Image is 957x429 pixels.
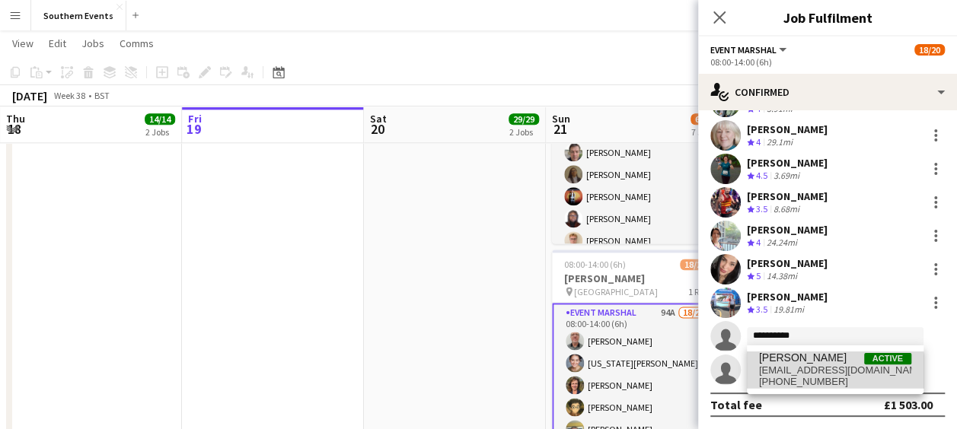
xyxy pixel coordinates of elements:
h3: [PERSON_NAME] [552,272,723,285]
span: 4 [756,136,761,148]
div: 8.68mi [770,203,802,216]
div: 14.38mi [764,270,800,283]
span: 4.5 [756,170,767,181]
div: 2 Jobs [145,126,174,138]
span: 5 [756,270,761,281]
div: [PERSON_NAME] [747,122,828,136]
button: Event Marshal [710,44,789,56]
div: 7 Jobs [691,126,720,138]
a: View [6,33,40,53]
span: 4 [756,237,761,248]
span: 3.5 [756,203,767,214]
span: 08:00-14:00 (6h) [564,259,626,270]
span: Event Marshal [710,44,777,56]
span: 19 [186,120,202,138]
span: 64/71 [691,113,721,125]
span: 20 [368,120,387,138]
div: BST [94,90,110,101]
div: [PERSON_NAME] [747,256,828,270]
div: Total fee [710,397,762,412]
span: Jobs [81,37,104,50]
span: Thu [6,112,25,126]
div: 29.1mi [764,136,796,149]
span: +447827289041 [759,376,911,388]
button: Southern Events [31,1,126,30]
span: 1 Role [688,286,710,297]
h3: Job Fulfilment [698,8,957,27]
app-card-role: Event Marshal11/1107:30-15:30 (8h)[PERSON_NAME][PERSON_NAME][PERSON_NAME][PERSON_NAME][PERSON_NAM... [552,71,723,344]
div: [PERSON_NAME] [747,189,828,203]
div: 19.81mi [770,303,807,316]
div: 2 Jobs [509,126,538,138]
span: Sat [370,112,387,126]
span: Active [864,353,911,364]
a: Comms [113,33,160,53]
span: 21 [550,120,570,138]
a: Edit [43,33,72,53]
div: 08:00-14:00 (6h) [710,56,945,68]
span: View [12,37,33,50]
div: £1 503.00 [884,397,933,412]
span: 4 [756,103,761,114]
a: Jobs [75,33,110,53]
div: Confirmed [698,74,957,110]
span: 14/14 [145,113,175,125]
span: Comms [120,37,154,50]
span: 3.5 [756,303,767,315]
div: [DATE] [12,88,47,103]
span: 18 [4,120,25,138]
span: laurajelo@mail.com [759,364,911,377]
div: [PERSON_NAME] [747,156,828,170]
span: Week 38 [50,90,88,101]
span: 29/29 [509,113,539,125]
div: [PERSON_NAME] [747,290,828,303]
span: Edit [49,37,66,50]
span: Fri [188,112,202,126]
div: 3.69mi [770,170,802,183]
span: 18/20 [680,259,710,270]
div: 24.24mi [764,237,800,249]
div: [PERSON_NAME] [747,223,828,237]
span: 18/20 [914,44,945,56]
span: Sun [552,112,570,126]
span: [GEOGRAPHIC_DATA] [574,286,658,297]
span: Laura Dale [759,351,847,364]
